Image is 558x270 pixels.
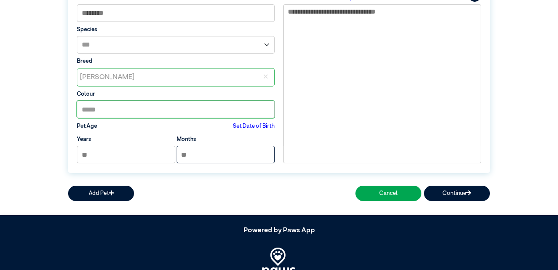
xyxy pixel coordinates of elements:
[257,68,274,86] div: ✕
[77,25,275,34] label: Species
[77,122,97,130] label: Pet Age
[77,68,257,86] div: [PERSON_NAME]
[77,57,275,65] label: Breed
[68,227,490,235] h5: Powered by Paws App
[177,135,196,144] label: Months
[77,135,91,144] label: Years
[233,122,275,130] label: Set Date of Birth
[68,186,134,201] button: Add Pet
[77,90,275,98] label: Colour
[355,186,421,201] button: Cancel
[424,186,490,201] button: Continue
